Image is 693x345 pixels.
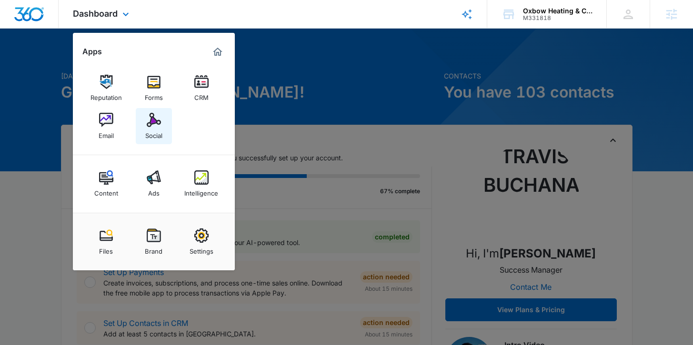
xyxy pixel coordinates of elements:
[183,224,220,260] a: Settings
[183,166,220,202] a: Intelligence
[136,108,172,144] a: Social
[73,9,118,19] span: Dashboard
[88,224,124,260] a: Files
[523,15,593,21] div: account id
[184,185,218,197] div: Intelligence
[82,47,102,56] h2: Apps
[190,243,213,255] div: Settings
[136,70,172,106] a: Forms
[145,243,162,255] div: Brand
[90,89,122,101] div: Reputation
[88,108,124,144] a: Email
[99,243,113,255] div: Files
[88,166,124,202] a: Content
[99,127,114,139] div: Email
[194,89,209,101] div: CRM
[145,89,163,101] div: Forms
[136,224,172,260] a: Brand
[523,7,593,15] div: account name
[136,166,172,202] a: Ads
[183,70,220,106] a: CRM
[88,70,124,106] a: Reputation
[210,44,225,59] a: Marketing 360® Dashboard
[94,185,118,197] div: Content
[145,127,162,139] div: Social
[148,185,160,197] div: Ads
